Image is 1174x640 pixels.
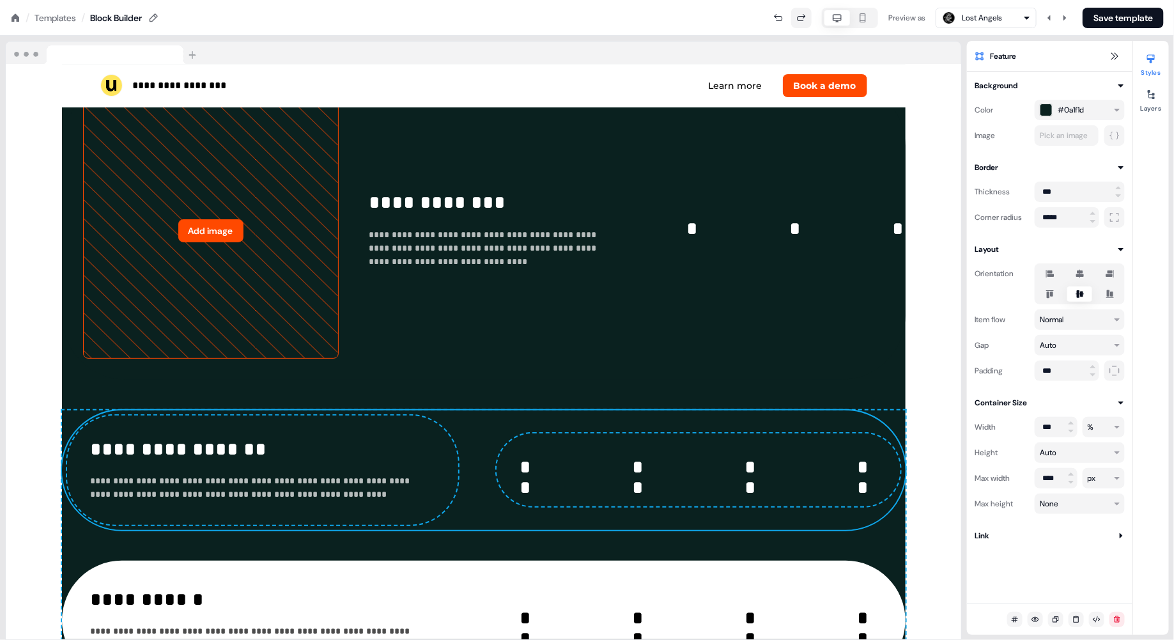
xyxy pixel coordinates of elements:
[26,11,29,25] div: /
[178,219,243,242] button: Add image
[962,12,1002,24] div: Lost Angels
[975,263,1030,284] div: Orientation
[489,74,867,97] div: Learn moreBook a demo
[975,417,1030,437] div: Width
[975,207,1030,228] div: Corner radius
[975,396,1027,409] div: Container Size
[783,74,867,97] button: Book a demo
[1040,446,1056,459] div: Auto
[975,79,1017,92] div: Background
[975,243,999,256] div: Layout
[975,125,1030,146] div: Image
[975,529,1125,542] button: Link
[1133,84,1169,113] button: Layers
[975,442,1030,463] div: Height
[1058,104,1084,116] span: #0a1f1d
[81,11,85,25] div: /
[975,335,1030,355] div: Gap
[975,494,1030,514] div: Max height
[975,396,1125,409] button: Container Size
[699,74,773,97] button: Learn more
[975,100,1030,120] div: Color
[35,12,76,24] a: Templates
[975,161,1125,174] button: Border
[1088,421,1094,433] div: %
[1083,8,1164,28] button: Save template
[83,103,339,359] div: Add image
[975,361,1030,381] div: Padding
[936,8,1037,28] button: Lost Angels
[1035,125,1099,146] button: Pick an image
[1133,49,1169,77] button: Styles
[1040,339,1056,352] div: Auto
[90,12,142,24] div: Block Builder
[975,243,1125,256] button: Layout
[975,182,1030,202] div: Thickness
[1040,313,1063,326] div: Normal
[1037,129,1090,142] div: Pick an image
[6,42,202,65] img: Browser topbar
[975,309,1030,330] div: Item flow
[975,161,998,174] div: Border
[1088,472,1096,485] div: px
[975,529,989,542] div: Link
[990,50,1016,63] span: Feature
[1040,497,1058,510] div: None
[975,79,1125,92] button: Background
[888,12,925,24] div: Preview as
[975,468,1030,488] div: Max width
[1035,100,1125,120] button: #0a1f1d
